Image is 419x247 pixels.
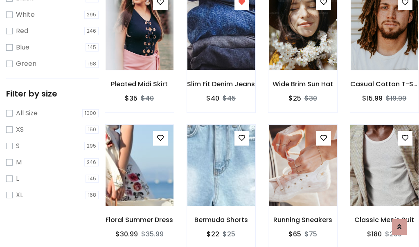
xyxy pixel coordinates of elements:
[115,230,138,238] h6: $30.99
[367,230,382,238] h6: $180
[16,157,22,167] label: M
[141,94,154,103] del: $40
[125,94,137,102] h6: $35
[86,43,99,52] span: 145
[350,80,419,88] h6: Casual Cotton T-Shirt
[141,229,164,239] del: $35.99
[16,125,24,135] label: XS
[86,191,99,199] span: 168
[84,11,99,19] span: 295
[304,94,317,103] del: $30
[16,190,23,200] label: XL
[187,216,256,224] h6: Bermuda Shorts
[206,94,219,102] h6: $40
[187,80,256,88] h6: Slim Fit Denim Jeans
[16,108,38,118] label: All Size
[16,10,35,20] label: White
[288,230,301,238] h6: $65
[84,27,99,35] span: 246
[385,229,402,239] del: $200
[86,126,99,134] span: 150
[84,142,99,150] span: 295
[105,216,174,224] h6: Floral Summer Dress
[223,229,235,239] del: $25
[16,26,28,36] label: Red
[16,141,20,151] label: S
[86,175,99,183] span: 145
[288,94,301,102] h6: $25
[350,216,419,224] h6: Classic Men's Suit
[223,94,236,103] del: $45
[6,89,99,99] h5: Filter by size
[268,80,337,88] h6: Wide Brim Sun Hat
[82,109,99,117] span: 1000
[207,230,219,238] h6: $22
[16,43,29,52] label: Blue
[304,229,317,239] del: $75
[386,94,406,103] del: $19.99
[105,80,174,88] h6: Pleated Midi Skirt
[268,216,337,224] h6: Running Sneakers
[84,158,99,166] span: 246
[16,174,19,184] label: L
[362,94,383,102] h6: $15.99
[86,60,99,68] span: 168
[16,59,36,69] label: Green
